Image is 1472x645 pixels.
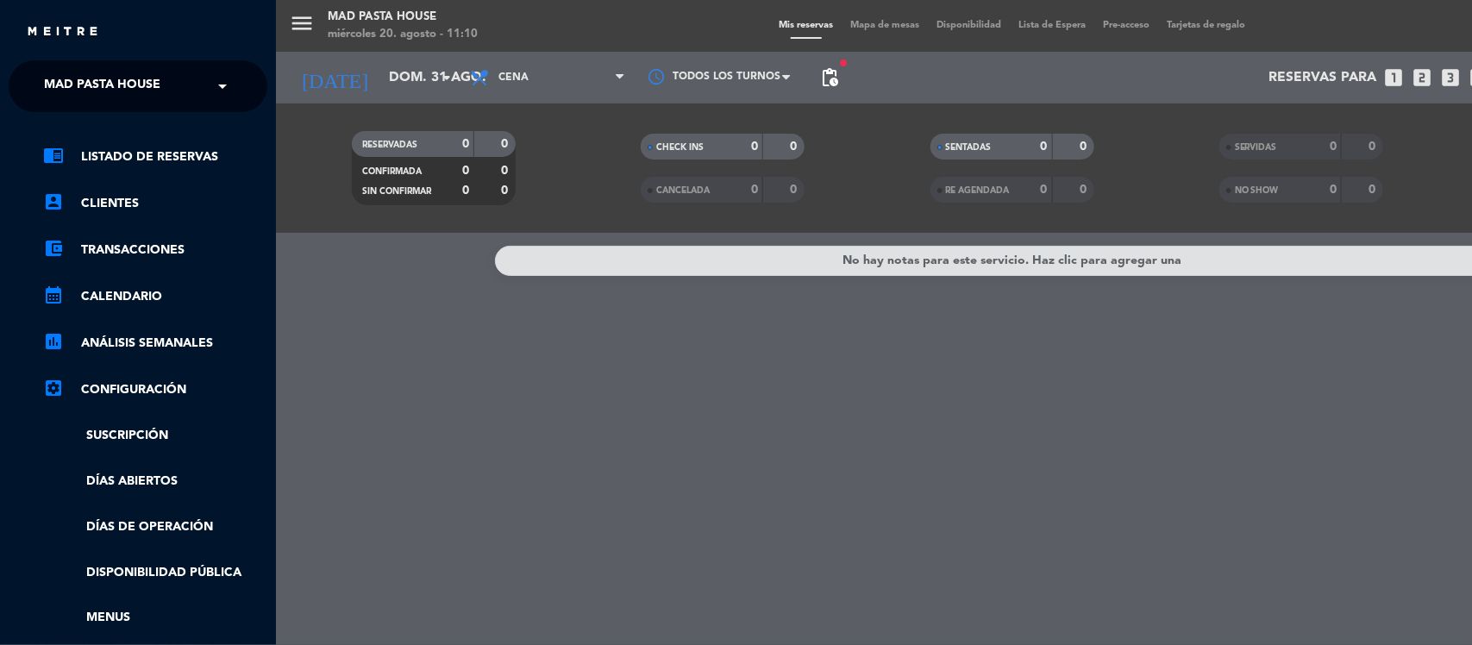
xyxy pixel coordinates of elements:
[43,191,64,212] i: account_box
[43,333,267,354] a: assessmentANÁLISIS SEMANALES
[43,193,267,214] a: account_boxClientes
[819,67,840,88] span: pending_actions
[43,238,64,259] i: account_balance_wallet
[43,286,267,307] a: calendar_monthCalendario
[43,563,267,583] a: Disponibilidad pública
[43,426,267,446] a: Suscripción
[43,472,267,492] a: Días abiertos
[43,379,267,400] a: Configuración
[43,517,267,537] a: Días de Operación
[43,240,267,260] a: account_balance_walletTransacciones
[43,147,267,167] a: chrome_reader_modeListado de Reservas
[43,331,64,352] i: assessment
[838,58,849,68] span: fiber_manual_record
[43,378,64,398] i: settings_applications
[43,608,267,628] a: Menus
[44,68,160,104] span: Mad Pasta House
[43,285,64,305] i: calendar_month
[26,26,99,39] img: MEITRE
[43,145,64,166] i: chrome_reader_mode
